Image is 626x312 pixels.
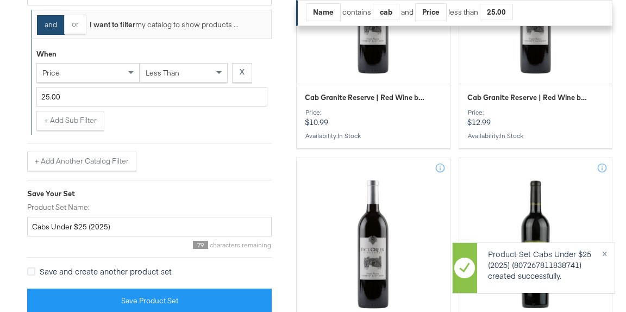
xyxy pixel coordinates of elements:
[373,4,399,20] div: cab
[306,4,340,21] div: Name
[401,3,513,21] div: and
[240,67,245,77] strong: X
[467,132,604,140] div: Availability :
[416,4,446,21] div: Price
[467,109,604,127] p: $12.99
[146,68,179,78] span: less than
[337,132,361,140] span: in stock
[305,109,442,116] div: Price:
[447,7,480,17] div: less than
[86,20,239,30] div: my catalog to show products ...
[467,109,604,116] div: Price:
[305,132,442,140] div: Availability :
[305,109,442,127] p: $10.99
[37,15,65,35] button: and
[27,241,272,249] div: characters remaining
[27,189,272,199] div: Save Your Set
[36,111,104,130] button: + Add Sub Filter
[341,7,373,17] div: contains
[36,49,57,59] div: When
[27,152,136,171] button: + Add Another Catalog Filter
[42,68,60,78] span: price
[305,92,428,103] span: Cab Granite Reserve | Red Wine by Fall Creek | 750ml | Texas
[193,241,208,249] span: 79
[90,20,135,29] strong: I want to filter
[27,217,272,237] input: Give your set a descriptive name
[27,202,272,213] label: Product Set Name:
[64,15,86,34] button: or
[232,63,252,83] button: X
[480,4,512,20] div: 25.00
[500,132,523,140] span: in stock
[40,266,172,277] span: Save and create another product set
[467,92,590,103] span: Cab Granite Reserve | Red Wine by Fall Creek | 750ml | Texas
